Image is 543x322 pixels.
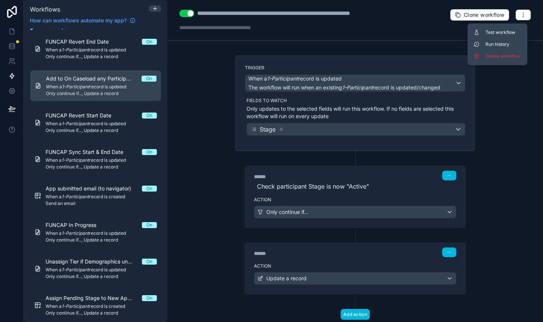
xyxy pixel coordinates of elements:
[248,75,342,82] span: When a record is updated
[245,65,465,71] label: Trigger
[246,98,465,104] label: Fields to watch
[485,41,521,47] span: Run history
[245,75,465,92] button: When a1-Participantrecord is updatedThe workflow will run when an existing1-Participantrecord is ...
[450,9,509,21] button: Clone workflow
[471,26,524,38] button: Test workflow
[246,123,465,136] button: Stage
[342,84,373,91] em: 1-Participant
[266,275,307,282] span: Update a record
[266,208,308,216] span: Only continue if...
[254,182,456,191] span: Check participant Stage is now "Active"
[471,50,524,62] button: Delete workflow
[254,206,456,218] button: Only continue if...
[341,309,370,320] button: Add action
[254,272,456,285] button: Update a record
[27,17,139,24] a: How can workflows automate my app?
[267,75,298,82] em: 1-Participant
[260,125,276,134] span: Stage
[471,38,524,50] button: Run history
[30,6,60,13] span: Workflows
[464,12,505,18] span: Clone workflow
[485,29,521,35] span: Test workflow
[30,17,127,24] span: How can workflows automate my app?
[254,263,456,269] label: Action
[246,105,465,120] p: Only updates to the selected fields will run this workflow. If no fields are selected this workfl...
[248,84,440,91] span: The workflow will run when an existing record is updated/changed
[254,197,456,203] label: Action
[485,53,521,59] span: Delete workflow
